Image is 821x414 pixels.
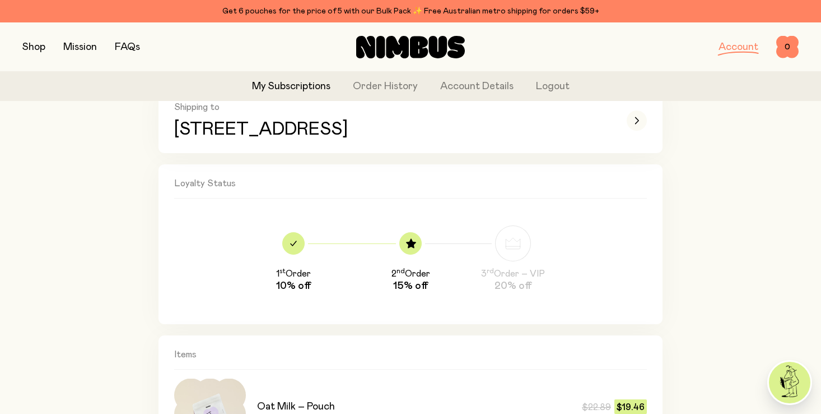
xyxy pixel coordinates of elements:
sup: st [279,268,286,274]
a: Order History [353,79,418,94]
h3: Oat Milk – Pouch [257,400,335,413]
span: $22.89 [582,401,611,414]
button: 0 [776,36,799,58]
h2: Items [174,349,647,370]
p: [STREET_ADDRESS] [174,119,611,140]
div: Get 6 pouches for the price of 5 with our Bulk Pack ✨ Free Australian metro shipping for orders $59+ [22,4,799,18]
h3: 1 Order [276,268,311,279]
span: 20% off [495,279,531,293]
h3: 3 Order – VIP [481,268,545,279]
a: My Subscriptions [252,79,330,94]
sup: nd [396,268,405,274]
button: Logout [536,79,570,94]
img: agent [769,362,810,403]
sup: rd [487,268,494,274]
a: Account [719,42,758,52]
h2: Loyalty Status [174,178,647,199]
h2: Shipping to [174,102,611,113]
button: Shipping to[STREET_ADDRESS] [158,88,663,153]
a: FAQs [115,42,140,52]
h3: 2 Order [391,268,430,279]
span: $19.46 [614,399,647,414]
a: Mission [63,42,97,52]
a: Account Details [440,79,514,94]
span: 10% off [276,279,311,293]
span: 15% off [393,279,428,293]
